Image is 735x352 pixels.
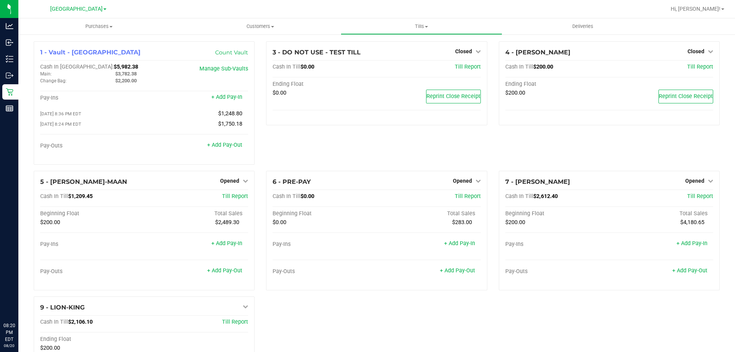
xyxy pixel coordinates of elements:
[426,93,480,100] span: Reprint Close Receipt
[199,65,248,72] a: Manage Sub-Vaults
[50,6,103,12] span: [GEOGRAPHIC_DATA]
[40,49,140,56] span: 1 - Vault - [GEOGRAPHIC_DATA]
[273,193,301,200] span: Cash In Till
[115,78,137,83] span: $2,200.00
[444,240,475,247] a: + Add Pay-In
[672,267,707,274] a: + Add Pay-Out
[6,39,13,46] inline-svg: Inbound
[207,142,242,148] a: + Add Pay-Out
[40,319,68,325] span: Cash In Till
[273,90,286,96] span: $0.00
[687,64,713,70] a: Till Report
[40,219,60,226] span: $200.00
[40,95,144,102] div: Pay-Ins
[455,64,481,70] a: Till Report
[452,219,472,226] span: $283.00
[115,71,137,77] span: $3,782.38
[505,49,570,56] span: 4 - [PERSON_NAME]
[273,81,377,88] div: Ending Float
[505,81,609,88] div: Ending Float
[40,304,85,311] span: 9 - LION-KING
[688,48,704,54] span: Closed
[440,267,475,274] a: + Add Pay-Out
[505,210,609,217] div: Beginning Float
[455,193,481,200] a: Till Report
[562,23,604,30] span: Deliveries
[6,55,13,63] inline-svg: Inventory
[273,64,301,70] span: Cash In Till
[220,178,239,184] span: Opened
[341,18,502,34] a: Tills
[609,210,713,217] div: Total Sales
[215,49,248,56] a: Count Vault
[505,241,609,248] div: Pay-Ins
[40,178,127,185] span: 5 - [PERSON_NAME]-MAAN
[211,94,242,100] a: + Add Pay-In
[40,241,144,248] div: Pay-Ins
[207,267,242,274] a: + Add Pay-Out
[680,219,704,226] span: $4,180.65
[453,178,472,184] span: Opened
[676,240,707,247] a: + Add Pay-In
[301,193,314,200] span: $0.00
[68,193,93,200] span: $1,209.45
[6,105,13,112] inline-svg: Reports
[533,193,558,200] span: $2,612.40
[222,319,248,325] a: Till Report
[533,64,553,70] span: $200.00
[23,290,32,299] iframe: Resource center unread badge
[40,78,67,83] span: Change Bag:
[40,210,144,217] div: Beginning Float
[455,48,472,54] span: Closed
[273,49,361,56] span: 3 - DO NOT USE - TEST TILL
[687,193,713,200] a: Till Report
[671,6,720,12] span: Hi, [PERSON_NAME]!
[505,90,525,96] span: $200.00
[8,291,31,314] iframe: Resource center
[273,219,286,226] span: $0.00
[505,64,533,70] span: Cash In Till
[505,268,609,275] div: Pay-Outs
[144,210,248,217] div: Total Sales
[40,142,144,149] div: Pay-Outs
[114,64,138,70] span: $5,982.38
[18,18,180,34] a: Purchases
[218,110,242,117] span: $1,248.80
[658,90,713,103] button: Reprint Close Receipt
[68,319,93,325] span: $2,106.10
[6,88,13,96] inline-svg: Retail
[273,210,377,217] div: Beginning Float
[180,23,340,30] span: Customers
[40,64,114,70] span: Cash In [GEOGRAPHIC_DATA]:
[222,193,248,200] a: Till Report
[218,121,242,127] span: $1,750.18
[426,90,481,103] button: Reprint Close Receipt
[505,178,570,185] span: 7 - [PERSON_NAME]
[180,18,341,34] a: Customers
[6,22,13,30] inline-svg: Analytics
[6,72,13,79] inline-svg: Outbound
[40,336,144,343] div: Ending Float
[377,210,481,217] div: Total Sales
[40,121,81,127] span: [DATE] 8:24 PM EDT
[40,71,52,77] span: Main:
[505,219,525,226] span: $200.00
[341,23,501,30] span: Tills
[273,268,377,275] div: Pay-Outs
[502,18,663,34] a: Deliveries
[40,268,144,275] div: Pay-Outs
[273,241,377,248] div: Pay-Ins
[40,193,68,200] span: Cash In Till
[273,178,311,185] span: 6 - PRE-PAY
[40,111,81,116] span: [DATE] 8:36 PM EDT
[659,93,713,100] span: Reprint Close Receipt
[301,64,314,70] span: $0.00
[215,219,239,226] span: $2,489.30
[211,240,242,247] a: + Add Pay-In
